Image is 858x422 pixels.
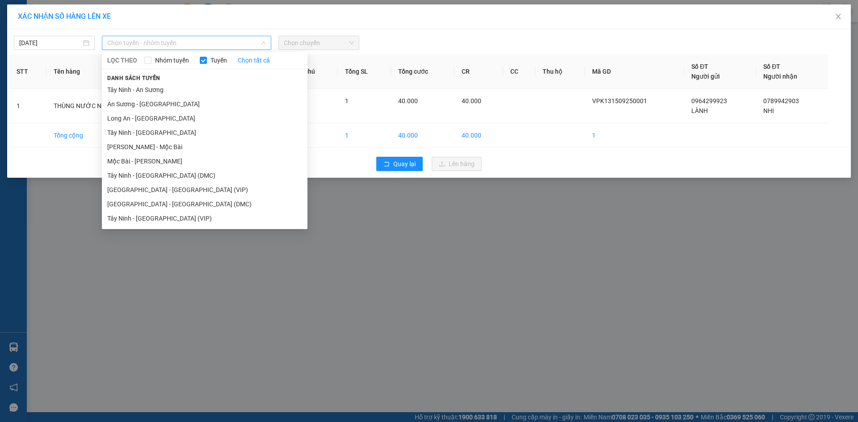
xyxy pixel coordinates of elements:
span: 0789942903 [763,97,799,104]
span: Chọn chuyến [284,36,354,50]
img: logo.jpg [11,11,56,56]
th: Thu hộ [535,54,585,89]
span: LÀNH [691,107,708,114]
span: Người nhận [763,73,797,80]
span: down [261,40,266,46]
span: LỌC THEO [107,55,137,65]
span: XÁC NHẬN SỐ HÀNG LÊN XE [18,12,111,21]
input: 15/09/2025 [19,38,81,48]
span: Nhóm tuyến [151,55,193,65]
span: close [835,13,842,20]
span: Quay lại [393,159,416,169]
td: 1 [585,123,685,148]
span: Danh sách tuyến [102,74,166,82]
span: Tuyến [207,55,231,65]
li: Hotline: 1900 8153 [84,33,374,44]
span: Người gửi [691,73,720,80]
span: Số ĐT [691,63,708,70]
span: rollback [383,161,390,168]
li: Mộc Bài - [PERSON_NAME] [102,154,307,168]
b: GỬI : PV K13 [11,65,82,79]
a: Chọn tất cả [238,55,270,65]
li: Long An - [GEOGRAPHIC_DATA] [102,111,307,125]
li: An Sương - [GEOGRAPHIC_DATA] [102,97,307,111]
td: 1 [338,123,391,148]
th: CC [503,54,535,89]
th: STT [9,54,46,89]
li: Tây Ninh - [GEOGRAPHIC_DATA] (VIP) [102,211,307,226]
span: Số ĐT [763,63,780,70]
span: 0964299923 [691,97,727,104]
button: rollbackQuay lại [376,157,423,171]
li: Tây Ninh - [GEOGRAPHIC_DATA] (DMC) [102,168,307,183]
th: Ghi chú [286,54,338,89]
td: 40.000 [391,123,454,148]
td: THÙNG NƯỚC NGỌT [46,89,154,123]
th: Tổng SL [338,54,391,89]
li: [PERSON_NAME] - Mộc Bài [102,140,307,154]
span: 40.000 [398,97,418,104]
li: [STREET_ADDRESS][PERSON_NAME]. [GEOGRAPHIC_DATA], Tỉnh [GEOGRAPHIC_DATA] [84,22,374,33]
li: [GEOGRAPHIC_DATA] - [GEOGRAPHIC_DATA] (VIP) [102,183,307,197]
th: Tên hàng [46,54,154,89]
li: Tây Ninh - [GEOGRAPHIC_DATA] [102,125,307,140]
span: Chọn tuyến - nhóm tuyến [107,36,266,50]
button: uploadLên hàng [432,157,482,171]
td: 40.000 [454,123,503,148]
th: Tổng cước [391,54,454,89]
td: Tổng cộng [46,123,154,148]
li: Tây Ninh - An Sương [102,83,307,97]
th: Mã GD [585,54,685,89]
span: 40.000 [462,97,481,104]
span: VPK131509250001 [592,97,647,104]
span: 1 [345,97,349,104]
th: CR [454,54,503,89]
span: NHI [763,107,774,114]
button: Close [826,4,851,29]
li: [GEOGRAPHIC_DATA] - [GEOGRAPHIC_DATA] (DMC) [102,197,307,211]
td: 1 [9,89,46,123]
